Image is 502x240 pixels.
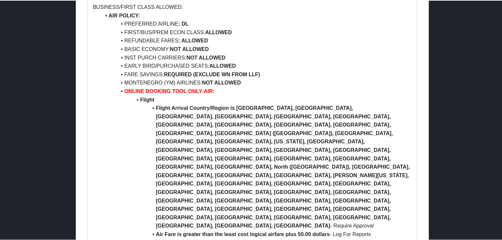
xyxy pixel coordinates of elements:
[93,2,412,11] p: BUSINESS/FIRST CLASS ALLOWED:
[101,70,412,78] li: FARE SAVINGS:
[205,29,232,35] strong: ALLOWED
[101,78,412,86] li: MONTENEGRO (YM) AIRLINES:
[209,62,236,68] strong: ALLOWED
[156,231,330,236] strong: Air Fare is greater than the least cost logical airfare plus 50.00 dollars
[124,88,214,93] strong: ONLINE BOOKING TOOL ONLY-AIR:
[108,12,140,18] strong: AIR POLICY:
[178,37,208,43] strong: : ALLOWED
[101,44,412,53] li: BASIC ECONOMY:
[202,79,241,85] strong: NOT ALLOWED
[186,54,225,60] strong: NOT ALLOWED
[170,46,209,51] strong: NOT ALLOWED
[101,19,412,28] li: PREFERRED AIRLINE
[140,96,154,102] strong: Flight
[101,61,412,70] li: EARLY BIRD/PURCHASED SEATS:
[178,20,189,26] strong: : DL
[101,53,412,61] li: INST PURCH CARRIERS:
[101,103,412,229] li: - Require Approval
[156,105,411,228] strong: Flight Arrival Country/Region is [GEOGRAPHIC_DATA], [GEOGRAPHIC_DATA], [GEOGRAPHIC_DATA], [GEOGRA...
[101,28,412,36] li: FIRST/BUS/PREM ECON CLASS:
[101,229,412,238] li: - Log For Reports
[101,36,412,44] li: REFUNDABLE FARES
[164,71,260,77] strong: REQUIRED (EXCLUDE WN FROM LLF)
